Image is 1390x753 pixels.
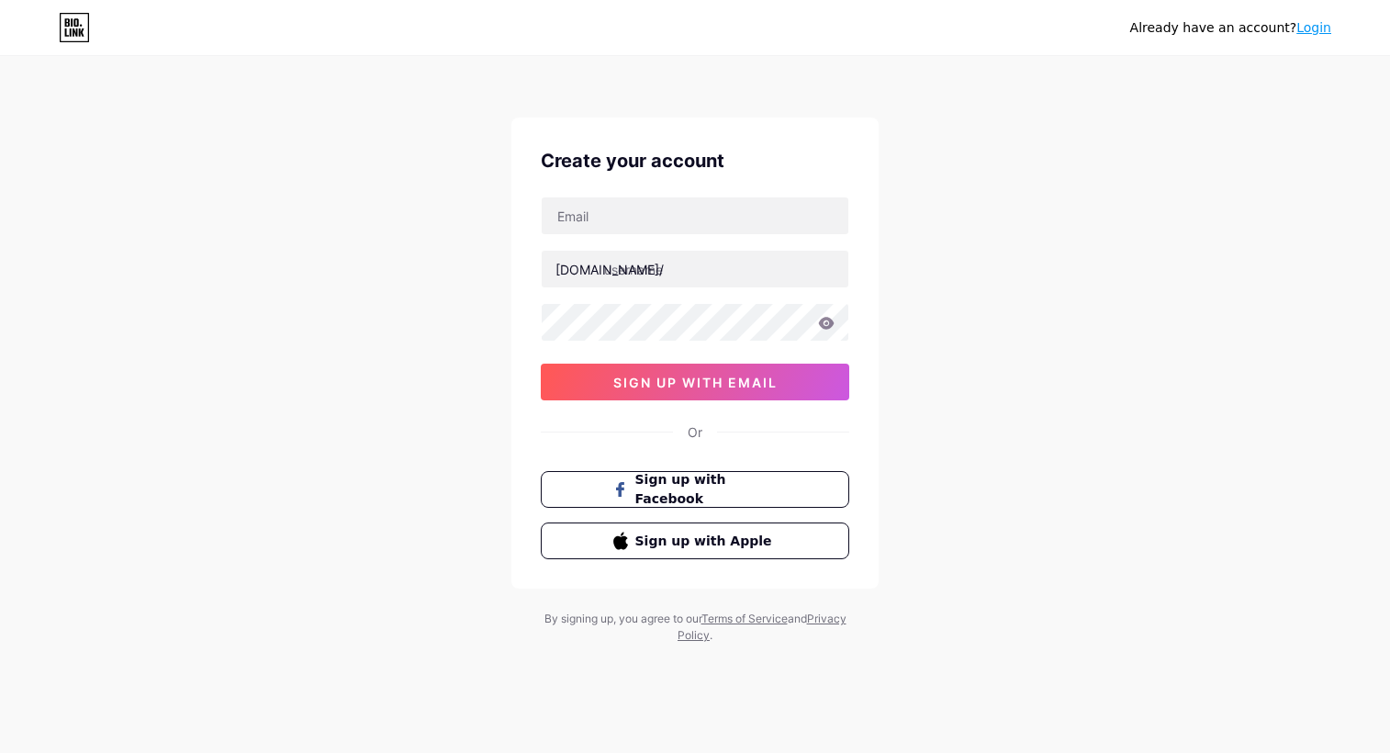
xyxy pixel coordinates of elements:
[539,611,851,644] div: By signing up, you agree to our and .
[541,523,849,559] button: Sign up with Apple
[541,364,849,400] button: sign up with email
[541,147,849,174] div: Create your account
[635,470,778,509] span: Sign up with Facebook
[635,532,778,551] span: Sign up with Apple
[1130,18,1331,38] div: Already have an account?
[1296,20,1331,35] a: Login
[542,251,848,287] input: username
[542,197,848,234] input: Email
[701,612,788,625] a: Terms of Service
[541,471,849,508] button: Sign up with Facebook
[613,375,778,390] span: sign up with email
[688,422,702,442] div: Or
[555,260,664,279] div: [DOMAIN_NAME]/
